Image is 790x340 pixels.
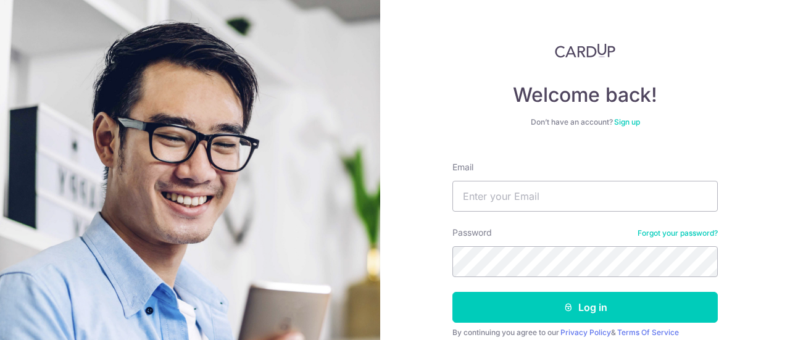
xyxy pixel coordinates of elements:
[452,181,718,212] input: Enter your Email
[560,328,611,337] a: Privacy Policy
[555,43,615,58] img: CardUp Logo
[452,226,492,239] label: Password
[638,228,718,238] a: Forgot your password?
[452,161,473,173] label: Email
[614,117,640,126] a: Sign up
[617,328,679,337] a: Terms Of Service
[452,117,718,127] div: Don’t have an account?
[452,292,718,323] button: Log in
[452,328,718,338] div: By continuing you agree to our &
[452,83,718,107] h4: Welcome back!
